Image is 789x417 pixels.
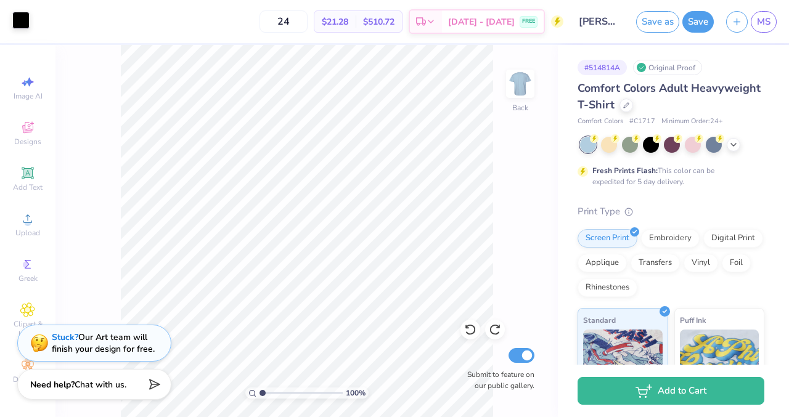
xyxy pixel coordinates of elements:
[13,182,43,192] span: Add Text
[13,374,43,384] span: Decorate
[578,60,627,75] div: # 514814A
[757,15,771,29] span: MS
[346,387,366,399] span: 100 %
[592,165,744,187] div: This color can be expedited for 5 day delivery.
[570,9,630,34] input: Untitled Design
[636,11,679,33] button: Save as
[722,254,751,272] div: Foil
[578,377,764,405] button: Add to Cart
[578,278,637,297] div: Rhinestones
[680,314,706,326] span: Puff Ink
[633,60,702,75] div: Original Proof
[592,166,658,176] strong: Fresh Prints Flash:
[684,254,718,272] div: Vinyl
[641,229,700,248] div: Embroidery
[52,331,155,355] div: Our Art team will finish your design for free.
[631,254,680,272] div: Transfers
[578,81,761,112] span: Comfort Colors Adult Heavyweight T-Shirt
[75,379,126,391] span: Chat with us.
[508,71,533,96] img: Back
[322,15,348,28] span: $21.28
[578,229,637,248] div: Screen Print
[448,15,515,28] span: [DATE] - [DATE]
[522,17,535,26] span: FREE
[578,254,627,272] div: Applique
[18,273,38,283] span: Greek
[15,228,40,238] span: Upload
[260,10,308,33] input: – –
[30,379,75,391] strong: Need help?
[703,229,763,248] div: Digital Print
[363,15,394,28] span: $510.72
[14,137,41,147] span: Designs
[751,11,777,33] a: MS
[682,11,714,33] button: Save
[52,331,78,343] strong: Stuck?
[583,330,663,391] img: Standard
[680,330,759,391] img: Puff Ink
[578,204,764,219] div: Print Type
[512,102,528,113] div: Back
[629,116,655,127] span: # C1717
[661,116,723,127] span: Minimum Order: 24 +
[583,314,616,326] span: Standard
[14,91,43,101] span: Image AI
[6,319,49,339] span: Clipart & logos
[578,116,623,127] span: Comfort Colors
[460,369,534,391] label: Submit to feature on our public gallery.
